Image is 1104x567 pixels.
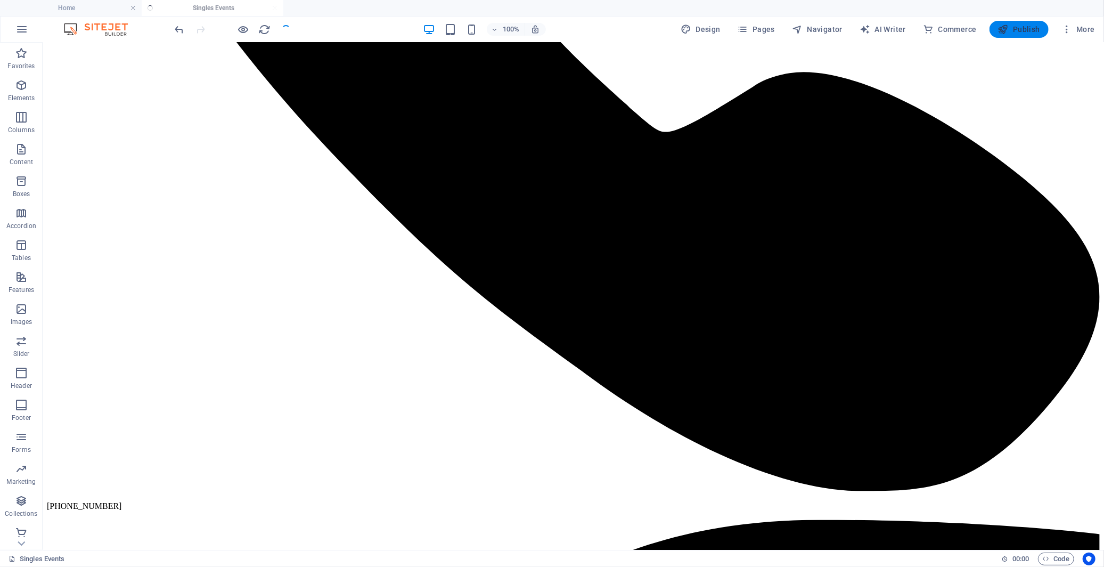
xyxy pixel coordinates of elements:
[530,25,540,34] i: On resize automatically adjust zoom level to fit chosen device.
[8,94,35,102] p: Elements
[12,414,31,422] p: Footer
[6,477,36,486] p: Marketing
[503,23,520,36] h6: 100%
[11,382,32,390] p: Header
[1038,553,1074,565] button: Code
[923,24,977,35] span: Commerce
[1061,24,1095,35] span: More
[919,21,981,38] button: Commerce
[10,158,33,166] p: Content
[6,222,36,230] p: Accordion
[12,254,31,262] p: Tables
[860,24,906,35] span: AI Writer
[11,318,32,326] p: Images
[9,286,34,294] p: Features
[998,24,1040,35] span: Publish
[237,23,250,36] button: Click here to leave preview mode and continue editing
[9,553,64,565] a: Click to cancel selection. Double-click to open Pages
[676,21,725,38] button: Design
[13,350,30,358] p: Slider
[855,21,910,38] button: AI Writer
[174,23,186,36] i: Undo: Edit headline (Ctrl+Z)
[1043,553,1069,565] span: Code
[1001,553,1029,565] h6: Session time
[733,21,779,38] button: Pages
[12,446,31,454] p: Forms
[676,21,725,38] div: Design (Ctrl+Alt+Y)
[1057,21,1099,38] button: More
[8,126,35,134] p: Columns
[13,190,30,198] p: Boxes
[681,24,721,35] span: Design
[259,23,271,36] i: Reload page
[1083,553,1095,565] button: Usercentrics
[738,24,775,35] span: Pages
[788,21,847,38] button: Navigator
[792,24,843,35] span: Navigator
[1020,555,1021,563] span: :
[487,23,525,36] button: 100%
[61,23,141,36] img: Editor Logo
[989,21,1049,38] button: Publish
[5,509,37,518] p: Collections
[258,23,271,36] button: reload
[173,23,186,36] button: undo
[1012,553,1029,565] span: 00 00
[7,62,35,70] p: Favorites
